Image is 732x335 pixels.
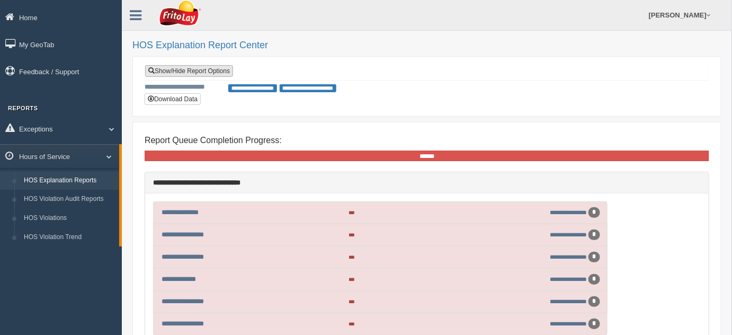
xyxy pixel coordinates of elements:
a: HOS Violations [19,209,119,228]
a: HOS Violation Trend [19,228,119,247]
a: HOS Explanation Reports [19,171,119,190]
button: Download Data [145,93,201,105]
a: HOS Violation Audit Reports [19,190,119,209]
h4: Report Queue Completion Progress: [145,136,709,145]
h2: HOS Explanation Report Center [132,40,721,51]
a: Show/Hide Report Options [145,65,233,77]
